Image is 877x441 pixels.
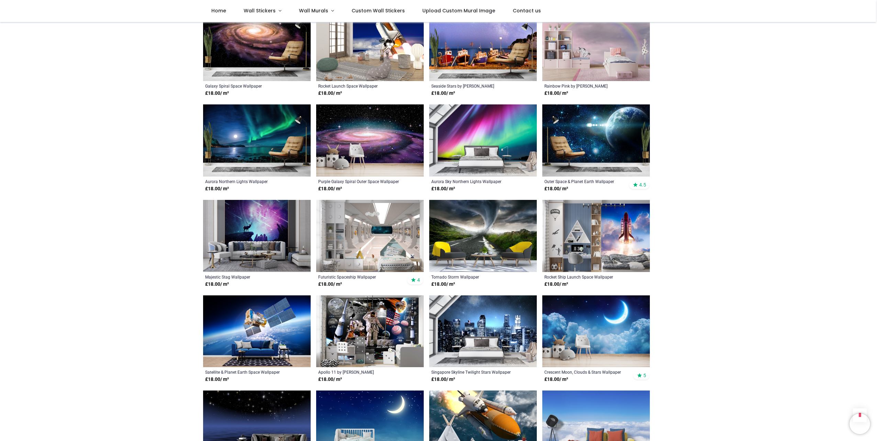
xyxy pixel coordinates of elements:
img: Rocket Ship Launch Space Wall Mural Wallpaper [542,200,650,272]
strong: £ 18.00 / m² [318,185,342,192]
img: Satellite & Planet Earth Space Wall Mural Wallpaper [203,295,311,367]
a: Outer Space & Planet Earth Wallpaper [544,179,627,184]
span: 5 [643,372,646,378]
a: Singapore Skyline Twilight Stars Wallpaper [431,369,514,375]
img: Rocket Launch Space Wall Mural Wallpaper [316,9,424,81]
strong: £ 18.00 / m² [318,90,342,97]
iframe: Brevo live chat [850,414,870,434]
span: Home [211,7,226,14]
a: Aurora Sky Northern Lights Wallpaper [431,179,514,184]
a: Purple Galaxy Spiral Outer Space Wallpaper [318,179,401,184]
a: Futuristic Spaceship Wallpaper [318,274,401,280]
strong: £ 18.00 / m² [318,376,342,383]
a: Seaside Stars by [PERSON_NAME] [431,83,514,89]
img: Outer Space & Planet Earth Wall Mural Wallpaper [542,104,650,177]
strong: £ 18.00 / m² [205,281,229,288]
a: Aurora Northern Lights Wallpaper [205,179,288,184]
span: Wall Stickers [244,7,276,14]
strong: £ 18.00 / m² [544,376,568,383]
strong: £ 18.00 / m² [431,376,455,383]
a: Apollo 11 by [PERSON_NAME] [318,369,401,375]
img: Tornado Storm Wall Mural Wallpaper - Mod2 [429,200,537,272]
img: Crescent Moon, Clouds & Stars Wall Mural Wallpaper [542,295,650,367]
a: Tornado Storm Wallpaper [431,274,514,280]
a: Rainbow Pink by [PERSON_NAME] [544,83,627,89]
strong: £ 18.00 / m² [431,281,455,288]
strong: £ 18.00 / m² [544,185,568,192]
strong: £ 18.00 / m² [205,185,229,192]
img: Aurora Northern Lights Wall Mural Wallpaper [203,104,311,177]
strong: £ 18.00 / m² [544,281,568,288]
strong: £ 18.00 / m² [318,281,342,288]
a: Crescent Moon, Clouds & Stars Wallpaper [544,369,627,375]
a: Rocket Ship Launch Space Wallpaper [544,274,627,280]
span: 4.5 [639,182,646,188]
img: Singapore Skyline Twilight Stars Wall Mural Wallpaper [429,295,537,367]
a: Satellite & Planet Earth Space Wallpaper [205,369,288,375]
strong: £ 18.00 / m² [205,90,229,97]
img: Rainbow Pink Wall Mural by Andrea Haase [542,9,650,81]
a: Majestic Stag Wallpaper [205,274,288,280]
span: Wall Murals [299,7,328,14]
strong: £ 18.00 / m² [431,90,455,97]
img: Apollo 11 Wall Mural by David Penfound [316,295,424,367]
span: 4 [417,277,420,283]
img: Aurora Sky Northern Lights Wall Mural Wallpaper [429,104,537,177]
span: Upload Custom Mural Image [422,7,495,14]
span: Contact us [513,7,541,14]
span: Custom Wall Stickers [352,7,405,14]
a: Galaxy Spiral Space Wallpaper [205,83,288,89]
strong: £ 18.00 / m² [544,90,568,97]
a: Rocket Launch Space Wallpaper [318,83,401,89]
img: Purple Galaxy Spiral Outer Space Wall Mural Wallpaper [316,104,424,177]
strong: £ 18.00 / m² [431,185,455,192]
img: Seaside Stars Wall Mural by Gary Holpin [429,9,537,81]
img: Majestic Stag Wall Mural Wallpaper [203,200,311,272]
img: Galaxy Spiral Space Wall Mural Wallpaper [203,9,311,81]
strong: £ 18.00 / m² [205,376,229,383]
img: Futuristic Spaceship Wall Mural Wallpaper [316,200,424,272]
